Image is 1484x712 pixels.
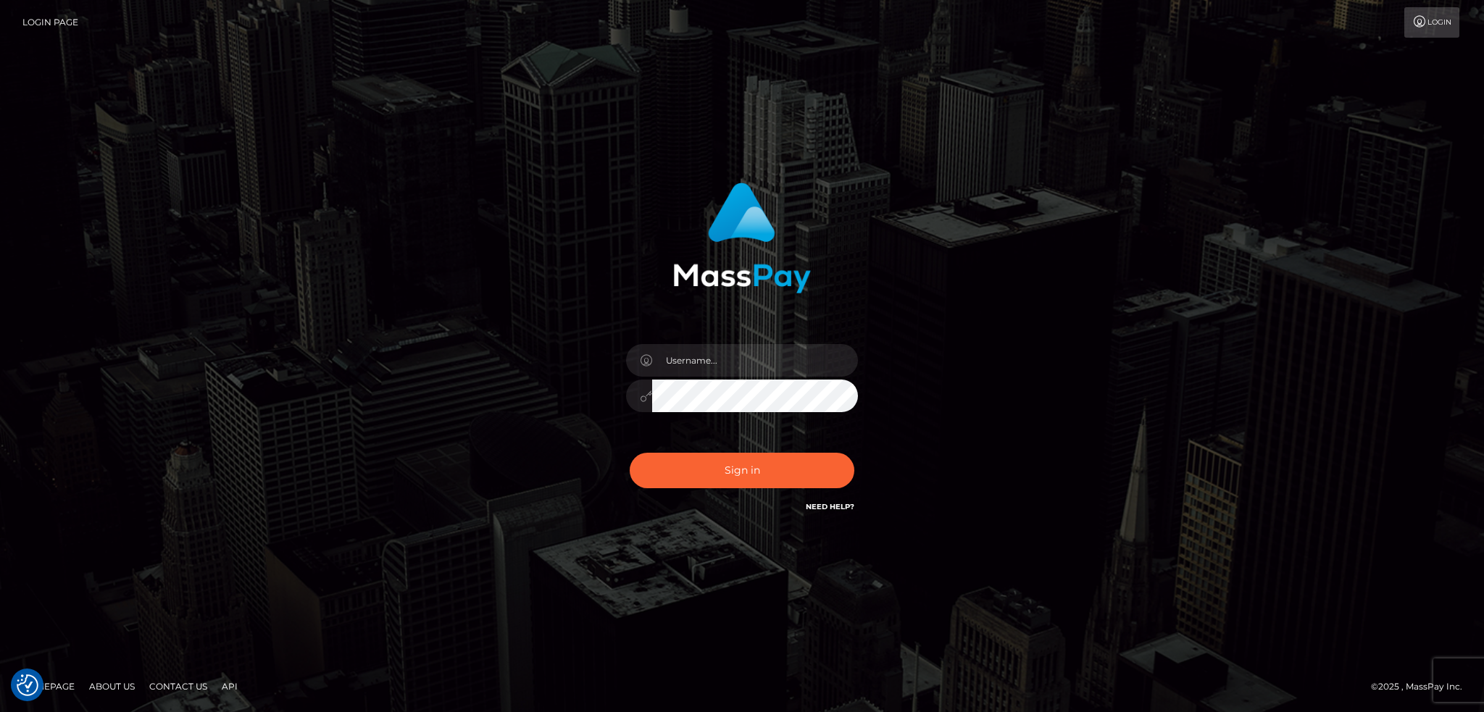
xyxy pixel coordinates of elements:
[216,675,243,698] a: API
[652,344,858,377] input: Username...
[83,675,141,698] a: About Us
[143,675,213,698] a: Contact Us
[1371,679,1473,695] div: © 2025 , MassPay Inc.
[673,183,811,293] img: MassPay Login
[17,674,38,696] img: Revisit consent button
[22,7,78,38] a: Login Page
[630,453,854,488] button: Sign in
[1404,7,1459,38] a: Login
[16,675,80,698] a: Homepage
[806,502,854,511] a: Need Help?
[17,674,38,696] button: Consent Preferences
